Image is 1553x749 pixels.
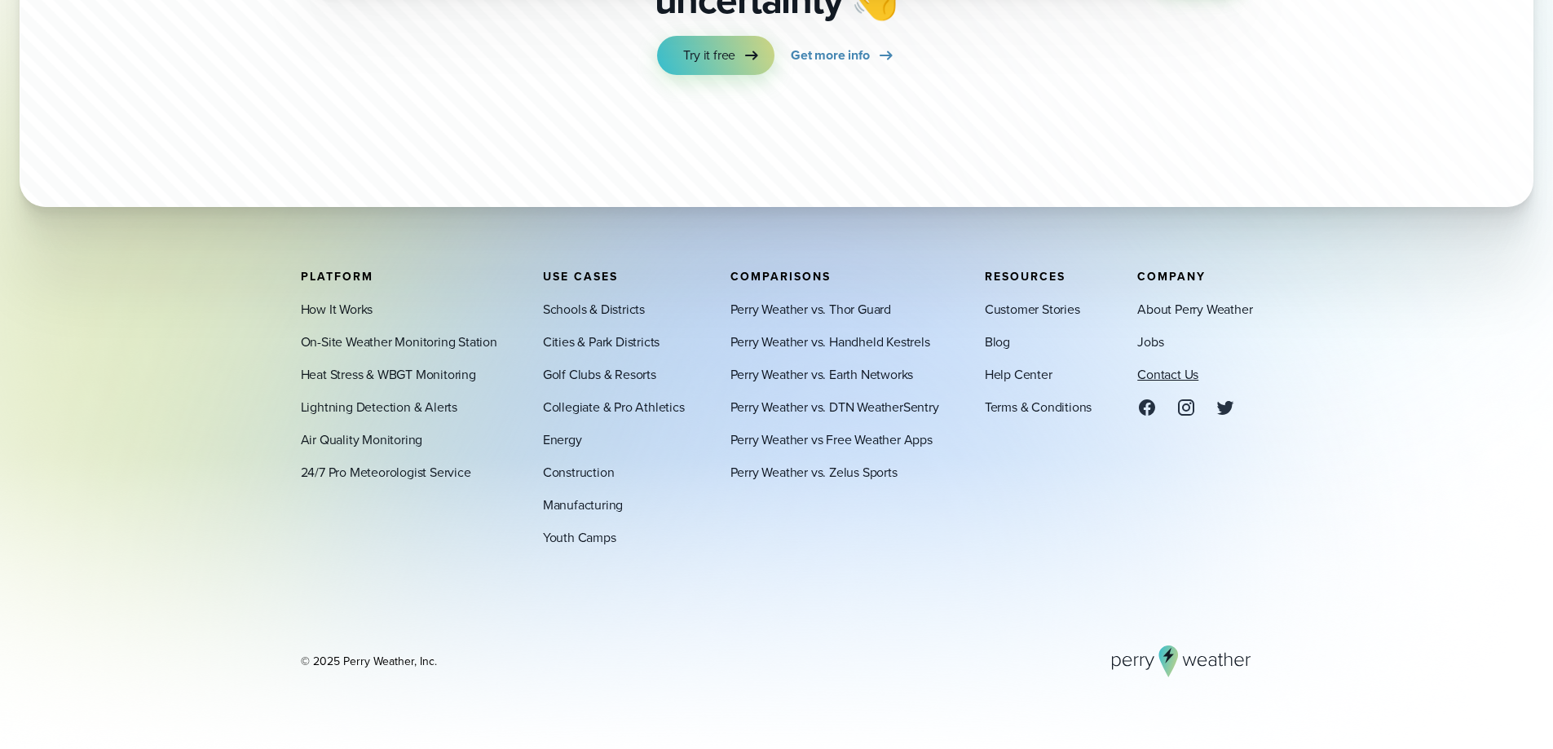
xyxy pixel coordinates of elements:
[543,430,582,449] a: Energy
[1137,267,1206,284] span: Company
[730,299,891,319] a: Perry Weather vs. Thor Guard
[301,267,373,284] span: Platform
[985,332,1010,351] a: Blog
[985,397,1092,416] a: Terms & Conditions
[1137,299,1252,319] a: About Perry Weather
[1137,332,1163,351] a: Jobs
[301,364,476,384] a: Heat Stress & WBGT Monitoring
[301,299,373,319] a: How It Works
[301,462,471,482] a: 24/7 Pro Meteorologist Service
[985,299,1080,319] a: Customer Stories
[730,364,914,384] a: Perry Weather vs. Earth Networks
[543,364,656,384] a: Golf Clubs & Resorts
[791,46,869,65] span: Get more info
[543,527,616,547] a: Youth Camps
[985,267,1065,284] span: Resources
[730,430,933,449] a: Perry Weather vs Free Weather Apps
[543,462,615,482] a: Construction
[730,397,939,416] a: Perry Weather vs. DTN WeatherSentry
[301,430,423,449] a: Air Quality Monitoring
[730,462,898,482] a: Perry Weather vs. Zelus Sports
[657,36,774,75] a: Try it free
[543,299,645,319] a: Schools & Districts
[1137,364,1198,384] a: Contact Us
[301,653,437,669] div: © 2025 Perry Weather, Inc.
[791,36,895,75] a: Get more info
[301,332,497,351] a: On-Site Weather Monitoring Station
[543,495,623,514] a: Manufacturing
[301,397,457,416] a: Lightning Detection & Alerts
[543,332,660,351] a: Cities & Park Districts
[543,397,685,416] a: Collegiate & Pro Athletics
[683,46,735,65] span: Try it free
[730,332,930,351] a: Perry Weather vs. Handheld Kestrels
[730,267,831,284] span: Comparisons
[543,267,618,284] span: Use Cases
[985,364,1052,384] a: Help Center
